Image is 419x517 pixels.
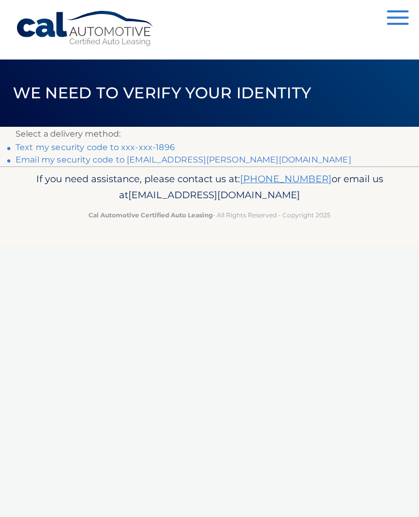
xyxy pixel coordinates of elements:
[240,173,332,185] a: [PHONE_NUMBER]
[16,210,403,220] p: - All Rights Reserved - Copyright 2025
[16,127,403,141] p: Select a delivery method:
[16,142,175,152] a: Text my security code to xxx-xxx-1896
[88,211,213,219] strong: Cal Automotive Certified Auto Leasing
[16,155,351,165] a: Email my security code to [EMAIL_ADDRESS][PERSON_NAME][DOMAIN_NAME]
[387,10,409,27] button: Menu
[13,83,311,102] span: We need to verify your identity
[16,10,155,47] a: Cal Automotive
[128,189,300,201] span: [EMAIL_ADDRESS][DOMAIN_NAME]
[16,171,403,204] p: If you need assistance, please contact us at: or email us at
